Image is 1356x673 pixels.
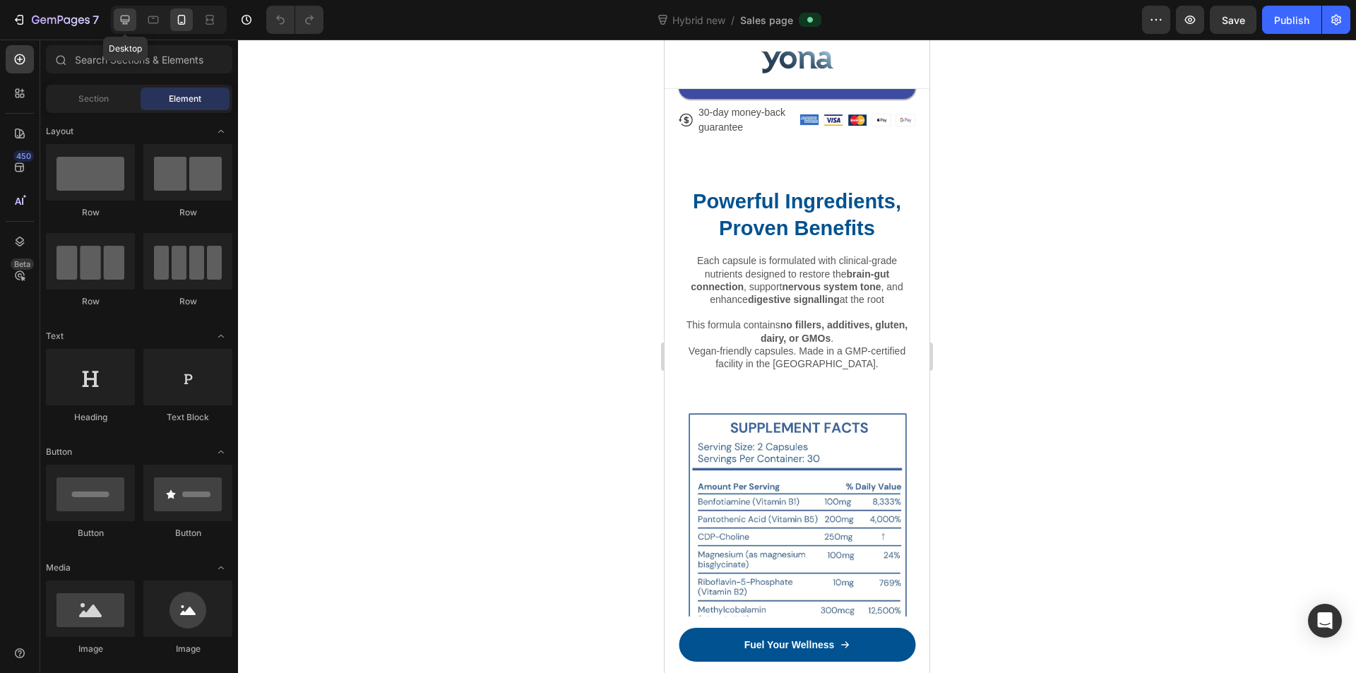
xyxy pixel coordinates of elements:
[46,330,64,343] span: Text
[1274,13,1309,28] div: Publish
[46,411,135,424] div: Heading
[78,93,109,105] span: Section
[143,411,232,424] div: Text Block
[143,206,232,219] div: Row
[46,125,73,138] span: Layout
[46,295,135,308] div: Row
[13,150,34,162] div: 450
[169,93,201,105] span: Element
[143,295,232,308] div: Row
[143,527,232,540] div: Button
[210,325,232,347] span: Toggle open
[210,441,232,463] span: Toggle open
[46,206,135,219] div: Row
[670,13,728,28] span: Hybrid new
[46,527,135,540] div: Button
[93,11,99,28] p: 7
[46,643,135,655] div: Image
[266,6,323,34] div: Undo/Redo
[14,360,251,655] img: gempages_573703203716072516-ac197a79-729f-41ed-98df-7c444852526e.jpg
[210,556,232,579] span: Toggle open
[11,258,34,270] div: Beta
[1308,604,1342,638] div: Open Intercom Messenger
[210,120,232,143] span: Toggle open
[731,13,734,28] span: /
[6,6,105,34] button: 7
[1222,14,1245,26] span: Save
[665,40,929,673] iframe: Design area
[1262,6,1321,34] button: Publish
[46,45,232,73] input: Search Sections & Elements
[46,561,71,574] span: Media
[740,13,793,28] span: Sales page
[143,643,232,655] div: Image
[46,446,72,458] span: Button
[1210,6,1256,34] button: Save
